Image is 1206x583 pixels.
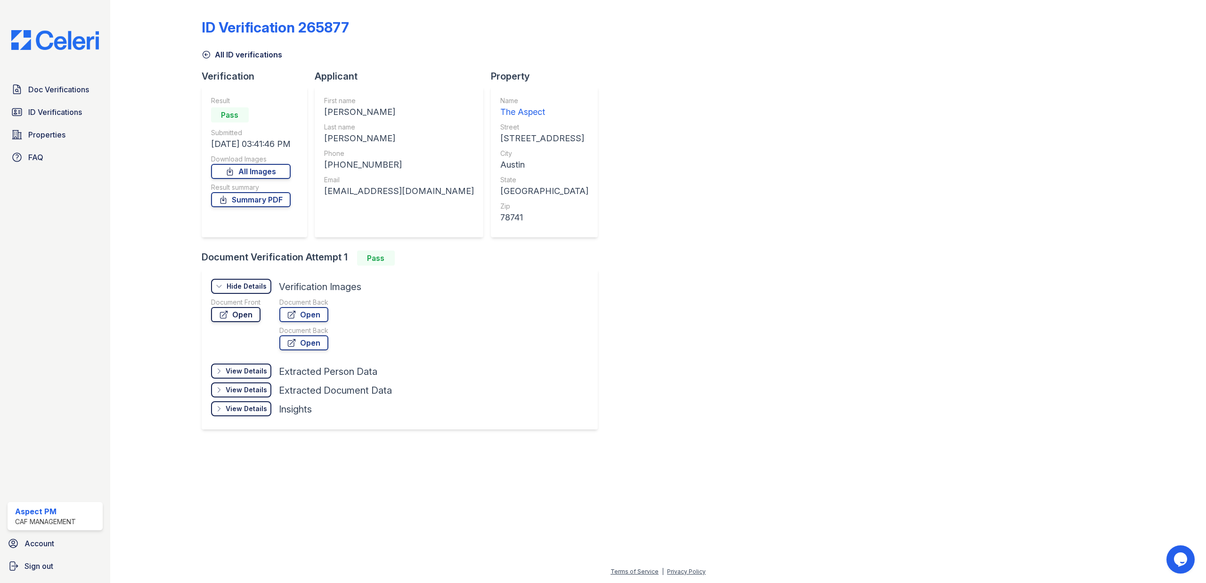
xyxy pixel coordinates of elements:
[211,307,261,322] a: Open
[8,103,103,121] a: ID Verifications
[279,403,312,416] div: Insights
[24,560,53,572] span: Sign out
[4,534,106,553] a: Account
[202,49,282,60] a: All ID verifications
[211,138,291,151] div: [DATE] 03:41:46 PM
[279,365,377,378] div: Extracted Person Data
[1166,545,1197,574] iframe: chat widget
[500,122,588,132] div: Street
[500,211,588,224] div: 78741
[500,175,588,185] div: State
[491,70,605,83] div: Property
[8,125,103,144] a: Properties
[4,557,106,575] a: Sign out
[324,96,474,105] div: First name
[211,128,291,138] div: Submitted
[15,517,76,526] div: CAF Management
[4,30,106,50] img: CE_Logo_Blue-a8612792a0a2168367f1c8372b55b34899dd931a85d93a1a3d3e32e68fde9ad4.png
[211,192,291,207] a: Summary PDF
[211,154,291,164] div: Download Images
[324,122,474,132] div: Last name
[662,568,664,575] div: |
[211,183,291,192] div: Result summary
[324,105,474,119] div: [PERSON_NAME]
[500,96,588,105] div: Name
[8,148,103,167] a: FAQ
[500,149,588,158] div: City
[357,251,395,266] div: Pass
[279,384,392,397] div: Extracted Document Data
[28,129,65,140] span: Properties
[15,506,76,517] div: Aspect PM
[226,366,267,376] div: View Details
[227,282,267,291] div: Hide Details
[315,70,491,83] div: Applicant
[8,80,103,99] a: Doc Verifications
[324,149,474,158] div: Phone
[324,185,474,198] div: [EMAIL_ADDRESS][DOMAIN_NAME]
[202,251,605,266] div: Document Verification Attempt 1
[279,326,328,335] div: Document Back
[279,307,328,322] a: Open
[279,298,328,307] div: Document Back
[211,96,291,105] div: Result
[279,280,361,293] div: Verification Images
[500,96,588,119] a: Name The Aspect
[202,70,315,83] div: Verification
[500,158,588,171] div: Austin
[24,538,54,549] span: Account
[211,164,291,179] a: All Images
[28,106,82,118] span: ID Verifications
[28,84,89,95] span: Doc Verifications
[279,335,328,350] a: Open
[324,175,474,185] div: Email
[226,385,267,395] div: View Details
[202,19,349,36] div: ID Verification 265877
[611,568,659,575] a: Terms of Service
[324,132,474,145] div: [PERSON_NAME]
[500,202,588,211] div: Zip
[500,185,588,198] div: [GEOGRAPHIC_DATA]
[226,404,267,413] div: View Details
[211,298,261,307] div: Document Front
[28,152,43,163] span: FAQ
[500,132,588,145] div: [STREET_ADDRESS]
[324,158,474,171] div: [PHONE_NUMBER]
[211,107,249,122] div: Pass
[500,105,588,119] div: The Aspect
[667,568,706,575] a: Privacy Policy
